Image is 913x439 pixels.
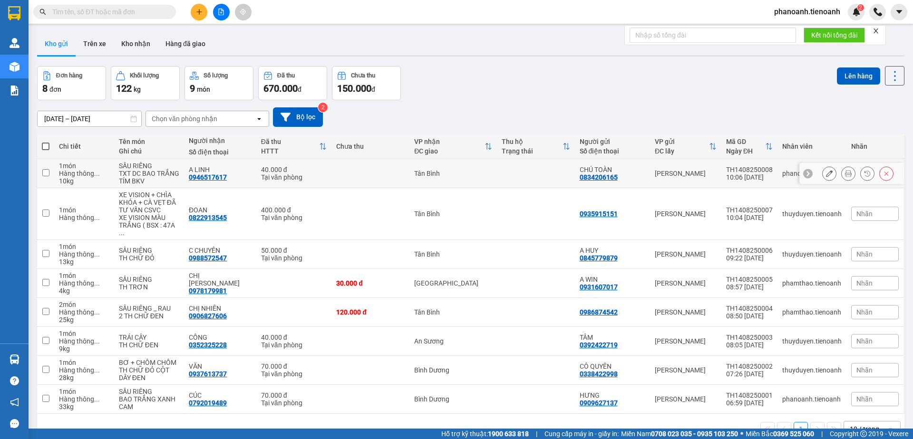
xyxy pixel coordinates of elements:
[630,28,796,43] input: Nhập số tổng đài
[782,210,842,218] div: thuyduyen.tienoanh
[887,425,894,433] svg: open
[859,4,862,11] span: 2
[59,345,109,353] div: 9 kg
[655,138,709,145] div: VP gửi
[196,9,203,15] span: plus
[544,429,619,439] span: Cung cấp máy in - giấy in:
[655,250,717,258] div: [PERSON_NAME]
[726,341,773,349] div: 08:05 [DATE]
[261,254,327,262] div: Tại văn phòng
[655,279,717,287] div: [PERSON_NAME]
[721,134,777,159] th: Toggle SortBy
[337,83,371,94] span: 150.000
[655,170,717,177] div: [PERSON_NAME]
[655,337,717,345] div: [PERSON_NAME]
[191,4,207,20] button: plus
[852,8,861,16] img: icon-new-feature
[850,424,879,434] div: 10 / trang
[59,330,109,337] div: 1 món
[580,247,645,254] div: A HUY
[59,177,109,185] div: 10 kg
[59,359,109,366] div: 1 món
[414,337,492,345] div: An Sương
[59,337,109,345] div: Hàng thông thường
[261,363,327,370] div: 70.000 đ
[497,134,575,159] th: Toggle SortBy
[580,166,645,173] div: CHÚ TOÀN
[59,279,109,287] div: Hàng thông thường
[580,254,618,262] div: 0845779879
[298,86,301,93] span: đ
[726,363,773,370] div: TH1408250002
[119,366,179,382] div: TH CHỮ ĐỎ CỘT DÂY ĐEN
[119,276,179,283] div: SẦU RIÊNG
[8,6,20,20] img: logo-vxr
[580,399,618,407] div: 0909627137
[409,134,496,159] th: Toggle SortBy
[52,46,123,63] span: thuyduyen.tienoanh - In:
[536,429,537,439] span: |
[414,170,492,177] div: Tân Bình
[218,9,224,15] span: file-add
[580,391,645,399] div: HƯNG
[782,395,842,403] div: phanoanh.tienoanh
[782,337,842,345] div: thuyduyen.tienoanh
[261,399,327,407] div: Tại văn phòng
[822,166,836,181] div: Sửa đơn hàng
[204,72,228,79] div: Số lượng
[726,312,773,320] div: 08:50 [DATE]
[189,287,227,295] div: 0978179981
[130,72,159,79] div: Khối lượng
[189,137,252,144] div: Người nhận
[782,308,842,316] div: phamthao.tienoanh
[59,403,109,410] div: 33 kg
[10,86,19,95] img: solution-icon
[119,305,179,312] div: SẦU RIÊNG _ RAU
[873,28,879,34] span: close
[580,210,618,218] div: 0935915151
[891,4,907,20] button: caret-down
[580,283,618,291] div: 0931607017
[263,83,298,94] span: 670.000
[94,250,100,258] span: ...
[277,72,295,79] div: Đã thu
[414,210,492,218] div: Tân Bình
[874,8,882,16] img: phone-icon
[650,134,721,159] th: Toggle SortBy
[119,254,179,262] div: TH CHỮ ĐỎ
[782,170,842,177] div: phanoanh.tienoanh
[261,173,327,181] div: Tại văn phòng
[10,398,19,407] span: notification
[441,429,529,439] span: Hỗ trợ kỹ thuật:
[59,366,109,374] div: Hàng thông thường
[59,214,109,221] div: Hàng thông thường
[860,430,867,437] span: copyright
[767,6,848,18] span: phanoanh.tienoanh
[119,147,179,155] div: Ghi chú
[258,66,327,100] button: Đã thu670.000đ
[580,308,618,316] div: 0986874542
[189,254,227,262] div: 0988572547
[59,308,109,316] div: Hàng thông thường
[414,147,484,155] div: ĐC giao
[726,399,773,407] div: 06:59 [DATE]
[851,143,899,150] div: Nhãn
[580,147,645,155] div: Số điện thoại
[580,370,618,378] div: 0338422998
[213,4,230,20] button: file-add
[580,276,645,283] div: A WIN
[261,370,327,378] div: Tại văn phòng
[189,334,252,341] div: CÔNG
[726,214,773,221] div: 10:04 [DATE]
[59,162,109,170] div: 1 món
[119,214,179,237] div: XE VISION MÀU TRẮNG ( BSX : 47AF-036.20)
[59,388,109,395] div: 1 món
[189,363,252,370] div: VĂN
[56,72,82,79] div: Đơn hàng
[414,366,492,374] div: Bình Dương
[856,308,873,316] span: Nhãn
[621,429,738,439] span: Miền Nam
[189,148,252,156] div: Số điện thoại
[773,430,814,438] strong: 0369 525 060
[255,115,263,123] svg: open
